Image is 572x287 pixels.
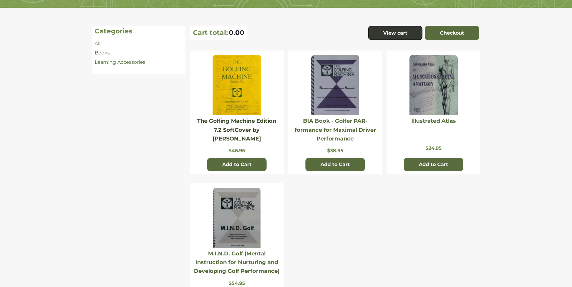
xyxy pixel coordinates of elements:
[193,29,228,37] p: Cart total:
[409,55,458,115] img: Illustrated Atlas
[197,118,276,142] a: The Golfing Machine Edition 7.2 SoftCover by [PERSON_NAME]
[213,188,261,248] img: Website-photo-MIND.jpg
[291,148,379,153] p: $38.95
[194,250,280,275] a: M.I.N.D. Golf (Mental Instruction for Nurturing and Developing Golf Performance)
[305,158,365,171] button: Add to Cart
[229,29,244,37] span: 0.00
[193,148,281,153] p: $46.95
[425,26,479,40] a: Checkout
[295,118,376,142] a: BIA Book - Golfer PAR-formance for Maximal Driver Performance
[95,50,110,56] a: Books
[404,158,463,171] button: Add to Cart
[390,145,477,151] p: $24.95
[368,26,422,40] a: View cart
[213,55,261,115] img: The Golfing Machine Edition 7.2 SoftCover by Homer Kelley
[311,55,359,115] img: BIA Book - Golfer PAR-formance for Maximal Driver Performance
[95,27,182,35] h4: Categories
[95,59,145,65] a: Learning Accessories
[95,41,100,46] a: All
[207,158,267,171] button: Add to Cart
[193,280,281,286] p: $54.95
[411,118,456,124] a: Illustrated Atlas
